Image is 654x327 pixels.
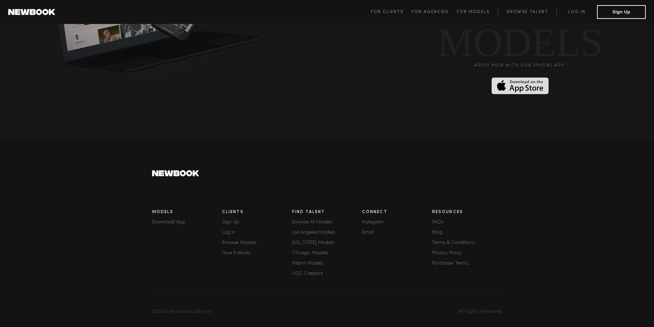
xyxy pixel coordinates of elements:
a: Privacy Policy [432,251,502,256]
a: [US_STATE] Models [292,241,362,245]
a: Terms & Conditions [432,241,502,245]
img: Download on the App Store [492,78,549,94]
a: Log in [557,8,597,16]
span: All Rights Reserved [458,310,502,314]
h3: Find Talent [292,210,362,214]
a: Los Angeles Models [292,230,362,235]
h3: Clients [222,210,292,214]
a: For Clients [371,8,412,16]
a: Instagram [362,220,432,225]
a: How It Works [222,251,292,256]
span: 2025 © Newbook Labs Inc. [152,310,213,314]
div: MODELS [438,26,603,59]
span: For Agencies [412,10,448,14]
h3: Connect [362,210,432,214]
a: Blog [432,230,502,235]
h3: Resources [432,210,502,214]
a: For Agencies [412,8,457,16]
a: Email [362,230,432,235]
a: UGC Creators [292,271,362,276]
a: Browse Talent [498,8,557,16]
a: Download App [152,220,222,225]
a: Browse Models [222,241,292,245]
a: For Models [457,8,498,16]
a: Purchaser Terms [432,261,502,266]
a: Browse All Models [292,220,362,225]
button: Sign Up [597,5,646,19]
h3: Models [152,210,222,214]
div: Sign Up [222,220,292,225]
a: FAQs [432,220,502,225]
span: For Clients [371,10,403,14]
span: For Models [457,10,490,14]
a: Log In [222,230,292,235]
div: Apply now with our iPHONE APP: [474,63,566,68]
a: Miami Models [292,261,362,266]
a: Chicago Models [292,251,362,256]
